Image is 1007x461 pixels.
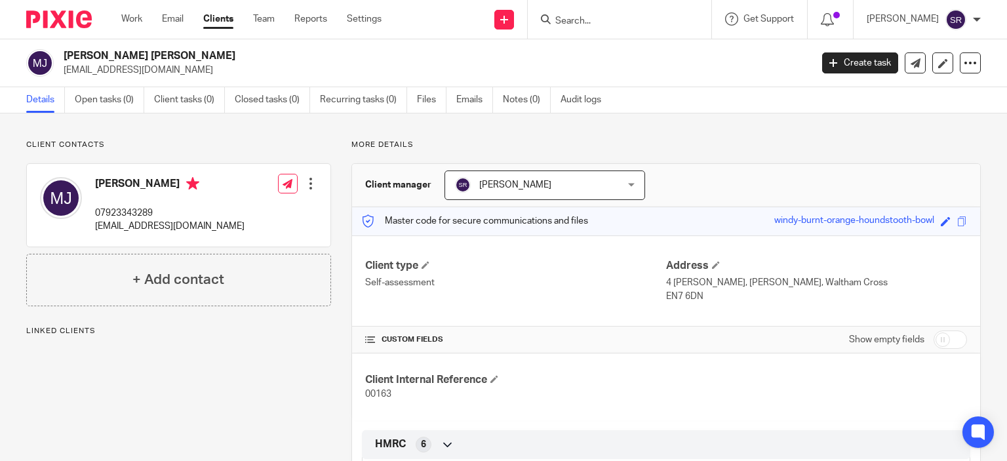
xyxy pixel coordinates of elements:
h4: Client type [365,259,666,273]
a: Open tasks (0) [75,87,144,113]
p: 07923343289 [95,207,245,220]
a: Files [417,87,446,113]
a: Settings [347,12,382,26]
p: 4 [PERSON_NAME], [PERSON_NAME], Waltham Cross [666,276,967,289]
img: svg%3E [26,49,54,77]
a: Reports [294,12,327,26]
img: svg%3E [40,177,82,219]
a: Email [162,12,184,26]
p: [EMAIL_ADDRESS][DOMAIN_NAME] [64,64,802,77]
span: [PERSON_NAME] [479,180,551,190]
p: [EMAIL_ADDRESS][DOMAIN_NAME] [95,220,245,233]
a: Closed tasks (0) [235,87,310,113]
h4: + Add contact [132,270,224,290]
a: Work [121,12,142,26]
p: EN7 6DN [666,290,967,303]
div: windy-burnt-orange-houndstooth-bowl [774,214,934,229]
a: Clients [203,12,233,26]
input: Search [554,16,672,28]
span: 6 [421,438,426,451]
a: Client tasks (0) [154,87,225,113]
h2: [PERSON_NAME] [PERSON_NAME] [64,49,655,63]
p: Master code for secure communications and files [362,214,588,228]
h4: [PERSON_NAME] [95,177,245,193]
a: Team [253,12,275,26]
h4: CUSTOM FIELDS [365,334,666,345]
p: More details [351,140,981,150]
a: Details [26,87,65,113]
span: Get Support [743,14,794,24]
span: HMRC [375,437,406,451]
a: Emails [456,87,493,113]
label: Show empty fields [849,333,924,346]
p: Self-assessment [365,276,666,289]
h3: Client manager [365,178,431,191]
a: Audit logs [561,87,611,113]
img: svg%3E [945,9,966,30]
p: Linked clients [26,326,331,336]
img: Pixie [26,10,92,28]
a: Create task [822,52,898,73]
h4: Address [666,259,967,273]
p: [PERSON_NAME] [867,12,939,26]
span: 00163 [365,390,391,399]
img: svg%3E [455,177,471,193]
i: Primary [186,177,199,190]
a: Recurring tasks (0) [320,87,407,113]
p: Client contacts [26,140,331,150]
a: Notes (0) [503,87,551,113]
h4: Client Internal Reference [365,373,666,387]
